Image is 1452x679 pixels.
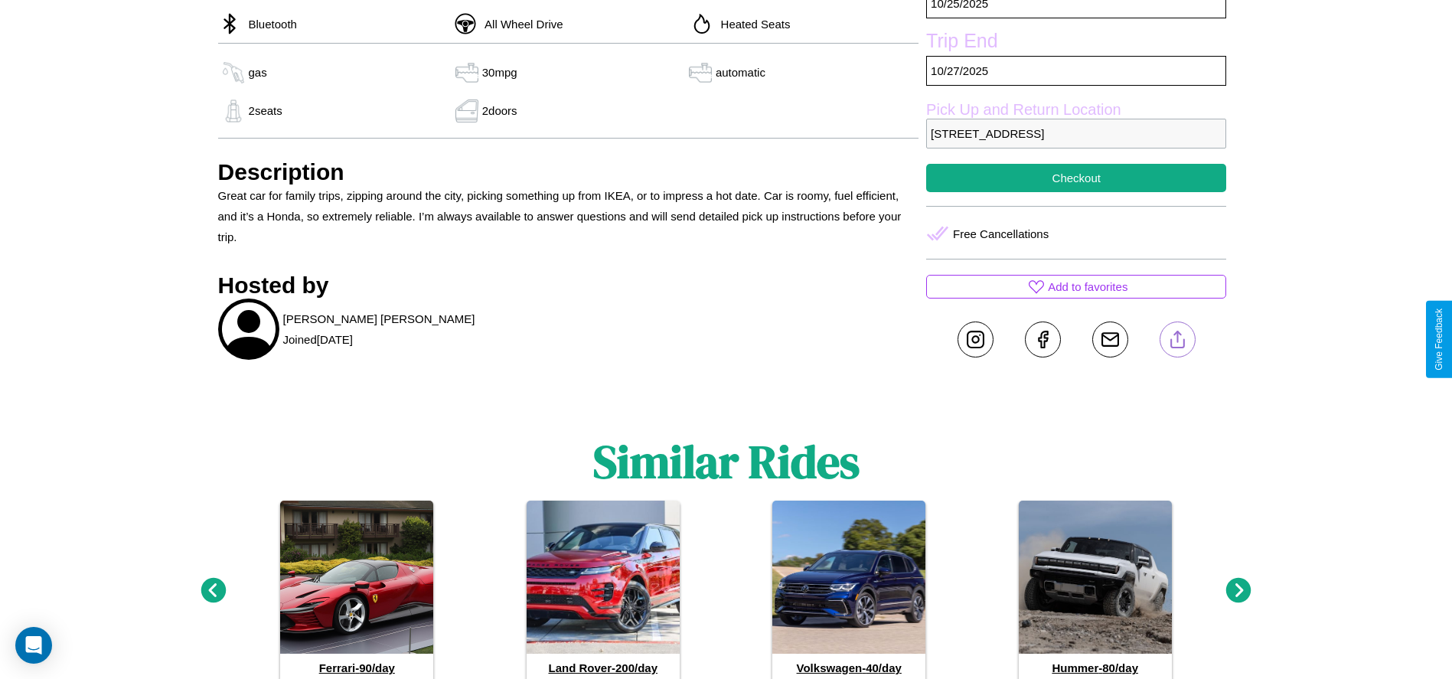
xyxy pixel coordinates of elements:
p: Free Cancellations [953,224,1049,244]
p: gas [249,62,267,83]
p: automatic [716,62,765,83]
p: [PERSON_NAME] [PERSON_NAME] [283,308,475,329]
button: Checkout [926,164,1226,192]
h1: Similar Rides [593,430,860,493]
img: gas [452,100,482,122]
p: Heated Seats [713,14,791,34]
p: Bluetooth [241,14,297,34]
p: 30 mpg [482,62,517,83]
img: gas [218,61,249,84]
p: [STREET_ADDRESS] [926,119,1226,149]
div: Open Intercom Messenger [15,627,52,664]
p: 2 doors [482,100,517,121]
div: Give Feedback [1434,308,1444,371]
p: Joined [DATE] [283,329,353,350]
p: Great car for family trips, zipping around the city, picking something up from IKEA, or to impres... [218,185,919,247]
img: gas [452,61,482,84]
h3: Hosted by [218,273,919,299]
p: 2 seats [249,100,282,121]
label: Trip End [926,30,1226,56]
img: gas [685,61,716,84]
p: All Wheel Drive [477,14,563,34]
label: Pick Up and Return Location [926,101,1226,119]
button: Add to favorites [926,275,1226,299]
h3: Description [218,159,919,185]
p: Add to favorites [1048,276,1127,297]
p: 10 / 27 / 2025 [926,56,1226,86]
img: gas [218,100,249,122]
